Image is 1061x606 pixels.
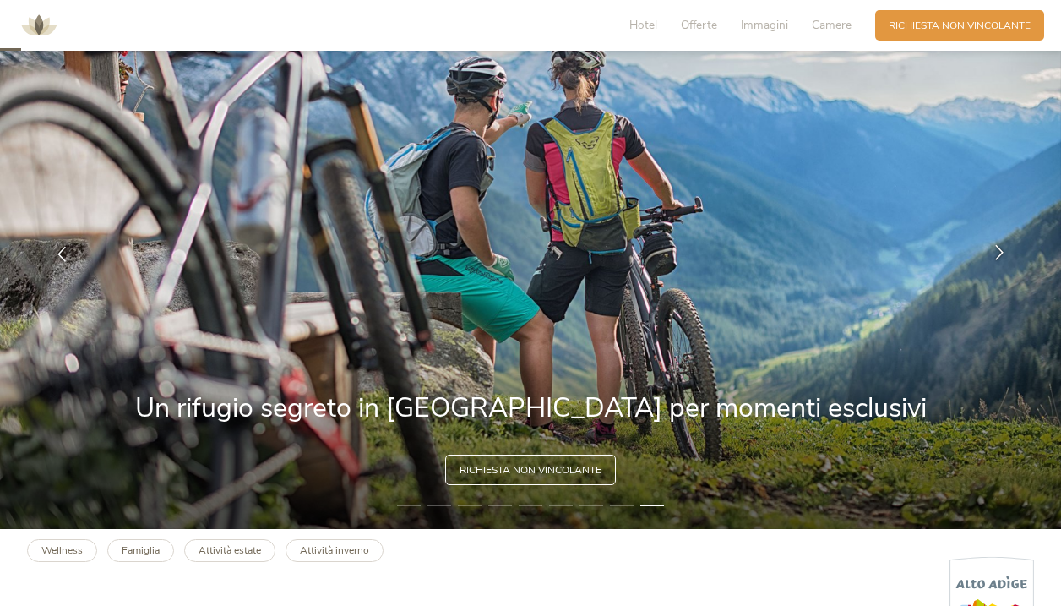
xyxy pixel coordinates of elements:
b: Attività inverno [300,543,369,557]
span: Hotel [629,17,657,33]
b: Famiglia [122,543,160,557]
span: Camere [812,17,852,33]
a: Attività estate [184,539,275,562]
span: Offerte [681,17,717,33]
span: Richiesta non vincolante [889,19,1031,33]
span: Richiesta non vincolante [460,463,601,478]
span: Immagini [741,17,788,33]
a: Famiglia [107,539,174,562]
a: Attività inverno [286,539,384,562]
b: Attività estate [199,543,261,557]
b: Wellness [41,543,83,557]
a: AMONTI & LUNARIS Wellnessresort [14,20,64,30]
a: Wellness [27,539,97,562]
